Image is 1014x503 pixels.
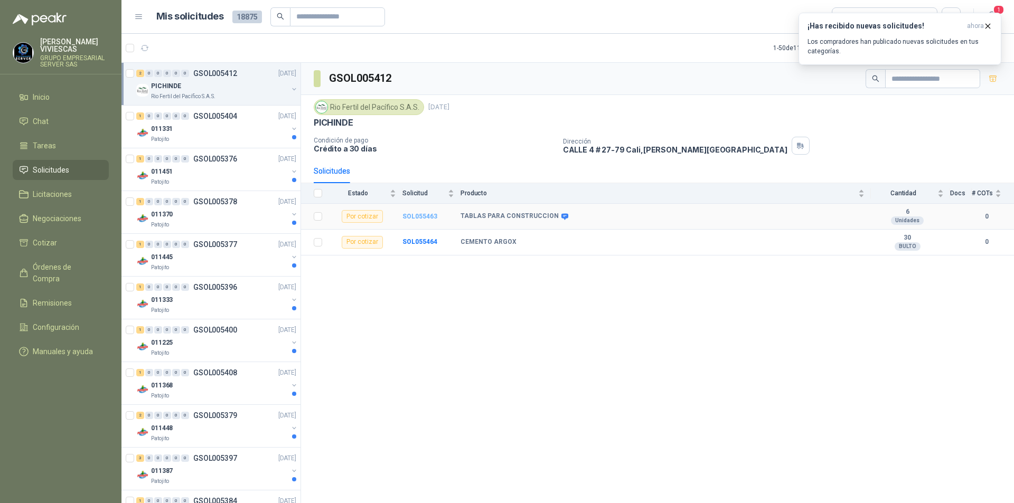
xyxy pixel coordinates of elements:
[172,241,180,248] div: 0
[136,212,149,225] img: Company Logo
[193,112,237,120] p: GSOL005404
[136,426,149,439] img: Company Logo
[172,326,180,334] div: 0
[172,454,180,462] div: 0
[278,154,296,164] p: [DATE]
[33,91,50,103] span: Inicio
[193,326,237,334] p: GSOL005400
[314,165,350,177] div: Solicitudes
[136,369,144,376] div: 1
[799,13,1001,65] button: ¡Has recibido nuevas solicitudes!ahora Los compradores han publicado nuevas solicitudes en tus ca...
[145,326,153,334] div: 0
[40,55,109,68] p: GRUPO EMPRESARIAL SERVER SAS
[145,241,153,248] div: 0
[402,213,437,220] a: SOL055463
[342,236,383,249] div: Por cotizar
[839,11,861,23] div: Todas
[342,210,383,223] div: Por cotizar
[193,198,237,205] p: GSOL005378
[461,189,856,197] span: Producto
[33,140,56,151] span: Tareas
[151,124,173,134] p: 011331
[773,40,846,56] div: 1 - 50 de 11202
[278,197,296,207] p: [DATE]
[193,283,237,291] p: GSOL005396
[193,70,237,77] p: GSOL005412
[13,136,109,156] a: Tareas
[33,164,69,176] span: Solicitudes
[151,466,173,476] p: 011387
[181,112,189,120] div: 0
[972,189,993,197] span: # COTs
[872,75,879,82] span: search
[151,81,181,91] p: PICHINDE
[151,135,169,144] p: Patojito
[328,189,388,197] span: Estado
[808,22,963,31] h3: ¡Has recibido nuevas solicitudes!
[136,238,298,272] a: 1 0 0 0 0 0 GSOL005377[DATE] Company Logo011445Patojito
[136,452,298,486] a: 3 0 0 0 0 0 GSOL005397[DATE] Company Logo011387Patojito
[151,167,173,177] p: 011451
[163,326,171,334] div: 0
[151,92,215,101] p: Rio Fertil del Pacífico S.A.S.
[982,7,1001,26] button: 1
[136,298,149,310] img: Company Logo
[314,99,424,115] div: Rio Fertil del Pacífico S.A.S.
[163,198,171,205] div: 0
[278,111,296,121] p: [DATE]
[154,70,162,77] div: 0
[278,453,296,463] p: [DATE]
[151,306,169,315] p: Patojito
[13,87,109,107] a: Inicio
[151,349,169,357] p: Patojito
[181,326,189,334] div: 0
[154,326,162,334] div: 0
[33,261,99,284] span: Órdenes de Compra
[163,283,171,291] div: 0
[181,155,189,163] div: 0
[328,183,402,204] th: Estado
[967,22,984,31] span: ahora
[193,369,237,376] p: GSOL005408
[172,155,180,163] div: 0
[163,155,171,163] div: 0
[461,183,871,204] th: Producto
[950,183,972,204] th: Docs
[154,412,162,419] div: 0
[136,255,149,268] img: Company Logo
[136,67,298,101] a: 2 0 0 0 0 0 GSOL005412[DATE] Company LogoPICHINDERio Fertil del Pacífico S.A.S.
[136,155,144,163] div: 1
[151,338,173,348] p: 011225
[314,137,555,144] p: Condición de pago
[163,112,171,120] div: 0
[278,240,296,250] p: [DATE]
[163,70,171,77] div: 0
[13,13,67,25] img: Logo peakr
[172,70,180,77] div: 0
[136,127,149,139] img: Company Logo
[871,183,950,204] th: Cantidad
[136,283,144,291] div: 1
[993,5,1004,15] span: 1
[181,70,189,77] div: 0
[33,297,72,309] span: Remisiones
[278,368,296,378] p: [DATE]
[163,454,171,462] div: 0
[40,38,109,53] p: [PERSON_NAME] VIVIESCAS
[871,234,944,242] b: 30
[13,317,109,337] a: Configuración
[151,178,169,186] p: Patojito
[145,155,153,163] div: 0
[972,212,1001,222] b: 0
[136,241,144,248] div: 1
[193,155,237,163] p: GSOL005376
[461,238,517,246] b: CEMENTO ARGOX
[136,326,144,334] div: 1
[13,160,109,180] a: Solicitudes
[181,241,189,248] div: 0
[193,412,237,419] p: GSOL005379
[402,183,461,204] th: Solicitud
[563,145,787,154] p: CALLE 4 # 27-79 Cali , [PERSON_NAME][GEOGRAPHIC_DATA]
[316,101,327,113] img: Company Logo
